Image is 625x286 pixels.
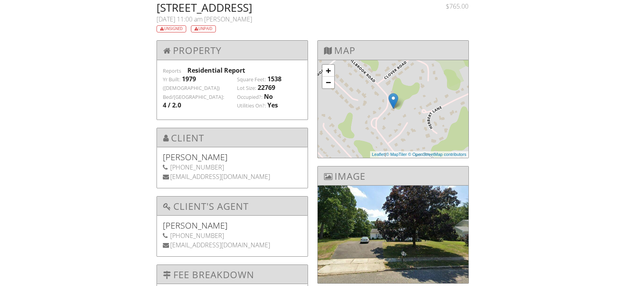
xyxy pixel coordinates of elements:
[163,94,224,101] label: Bed/[GEOGRAPHIC_DATA]:
[187,66,302,75] div: Residential Report
[163,231,302,240] div: [PHONE_NUMBER]
[237,76,266,83] label: Square Feet:
[157,2,415,13] h2: [STREET_ADDRESS]
[237,102,266,109] label: Utilities On?:
[157,15,203,23] span: [DATE] 11:00 am
[163,222,302,229] h5: [PERSON_NAME]
[386,152,407,157] a: © MapTiler
[258,83,275,92] div: 22769
[157,25,186,33] div: Unsigned
[163,241,302,249] div: [EMAIL_ADDRESS][DOMAIN_NAME]
[163,101,181,109] div: 4 / 2.0
[267,101,278,109] div: Yes
[322,77,334,88] a: Zoom out
[163,67,181,74] label: Reports
[424,2,468,11] div: $765.00
[163,85,220,92] label: ([DEMOGRAPHIC_DATA])
[182,75,196,83] div: 1979
[267,75,281,83] div: 1538
[372,152,385,157] a: Leaflet
[157,41,308,60] h3: Property
[408,152,466,157] a: © OpenStreetMap contributors
[322,65,334,77] a: Zoom in
[163,153,302,161] h5: [PERSON_NAME]
[157,265,308,284] h3: Fee Breakdown
[370,151,468,158] div: |
[264,92,273,101] div: No
[318,41,468,60] h3: Map
[157,128,308,147] h3: Client
[204,15,252,23] span: [PERSON_NAME]
[318,166,468,186] h3: Image
[237,85,256,92] label: Lot Size:
[237,94,262,101] label: Occupied?:
[191,25,216,33] div: Unpaid
[163,76,180,83] label: Yr Built:
[163,163,302,172] div: [PHONE_NUMBER]
[163,172,302,181] div: [EMAIL_ADDRESS][DOMAIN_NAME]
[157,197,308,216] h3: Client's Agent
